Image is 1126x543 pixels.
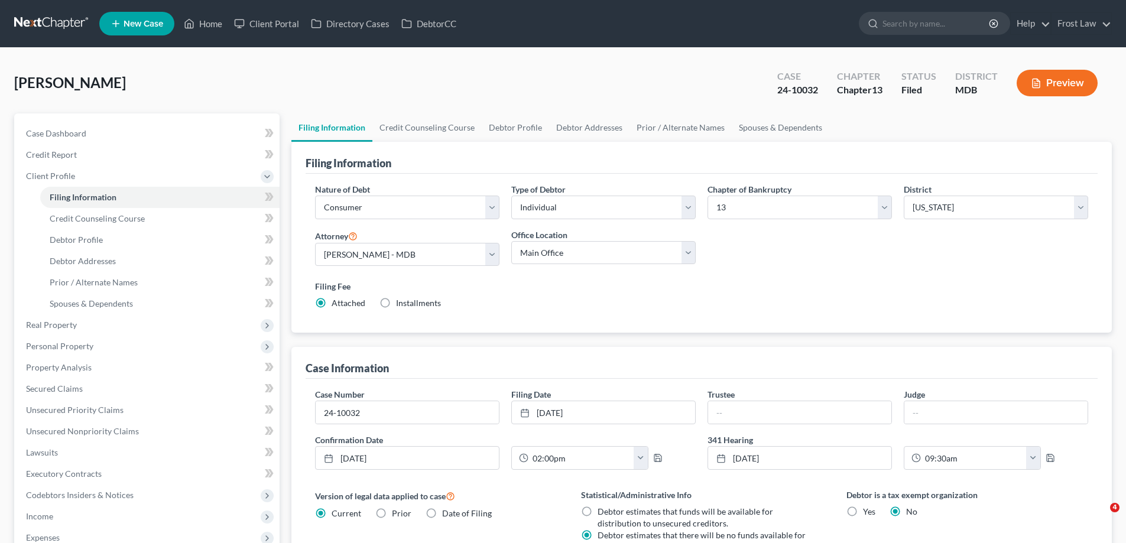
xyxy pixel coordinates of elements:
[309,434,702,446] label: Confirmation Date
[837,83,882,97] div: Chapter
[846,489,1088,501] label: Debtor is a tax exempt organization
[26,128,86,138] span: Case Dashboard
[291,113,372,142] a: Filing Information
[17,357,280,378] a: Property Analysis
[708,401,891,424] input: --
[26,383,83,394] span: Secured Claims
[837,70,882,83] div: Chapter
[50,192,116,202] span: Filing Information
[598,506,773,528] span: Debtor estimates that funds will be available for distribution to unsecured creditors.
[1086,503,1114,531] iframe: Intercom live chat
[708,447,891,469] a: [DATE]
[1017,70,1098,96] button: Preview
[1011,13,1050,34] a: Help
[777,83,818,97] div: 24-10032
[332,298,365,308] span: Attached
[50,235,103,245] span: Debtor Profile
[316,447,499,469] a: [DATE]
[372,113,482,142] a: Credit Counseling Course
[904,183,932,196] label: District
[26,426,139,436] span: Unsecured Nonpriority Claims
[901,83,936,97] div: Filed
[315,229,358,243] label: Attorney
[40,187,280,208] a: Filing Information
[395,13,462,34] a: DebtorCC
[26,362,92,372] span: Property Analysis
[955,83,998,97] div: MDB
[396,298,441,308] span: Installments
[315,183,370,196] label: Nature of Debt
[482,113,549,142] a: Debtor Profile
[17,399,280,421] a: Unsecured Priority Claims
[511,229,567,241] label: Office Location
[921,447,1027,469] input: -- : --
[306,156,391,170] div: Filing Information
[17,144,280,165] a: Credit Report
[581,489,823,501] label: Statistical/Administrative Info
[40,272,280,293] a: Prior / Alternate Names
[26,171,75,181] span: Client Profile
[40,293,280,314] a: Spouses & Dependents
[26,447,58,457] span: Lawsuits
[392,508,411,518] span: Prior
[26,511,53,521] span: Income
[629,113,732,142] a: Prior / Alternate Names
[17,421,280,442] a: Unsecured Nonpriority Claims
[708,183,791,196] label: Chapter of Bankruptcy
[511,183,566,196] label: Type of Debtor
[17,442,280,463] a: Lawsuits
[17,463,280,485] a: Executory Contracts
[777,70,818,83] div: Case
[702,434,1094,446] label: 341 Hearing
[26,405,124,415] span: Unsecured Priority Claims
[178,13,228,34] a: Home
[528,447,634,469] input: -- : --
[306,361,389,375] div: Case Information
[882,12,991,34] input: Search by name...
[332,508,361,518] span: Current
[904,401,1088,424] input: --
[316,401,499,424] input: Enter case number...
[708,388,735,401] label: Trustee
[511,388,551,401] label: Filing Date
[26,341,93,351] span: Personal Property
[1052,13,1111,34] a: Frost Law
[14,74,126,91] span: [PERSON_NAME]
[512,401,695,424] a: [DATE]
[26,149,77,160] span: Credit Report
[305,13,395,34] a: Directory Cases
[17,123,280,144] a: Case Dashboard
[26,320,77,330] span: Real Property
[315,280,1088,292] label: Filing Fee
[549,113,629,142] a: Debtor Addresses
[442,508,492,518] span: Date of Filing
[955,70,998,83] div: District
[50,213,145,223] span: Credit Counseling Course
[904,388,925,401] label: Judge
[1110,503,1119,512] span: 4
[50,298,133,308] span: Spouses & Dependents
[40,208,280,229] a: Credit Counseling Course
[40,229,280,251] a: Debtor Profile
[124,19,163,28] span: New Case
[40,251,280,272] a: Debtor Addresses
[17,378,280,399] a: Secured Claims
[26,532,60,542] span: Expenses
[50,256,116,266] span: Debtor Addresses
[732,113,829,142] a: Spouses & Dependents
[906,506,917,516] span: No
[315,489,557,503] label: Version of legal data applied to case
[315,388,365,401] label: Case Number
[901,70,936,83] div: Status
[26,490,134,500] span: Codebtors Insiders & Notices
[26,469,102,479] span: Executory Contracts
[228,13,305,34] a: Client Portal
[872,84,882,95] span: 13
[863,506,875,516] span: Yes
[50,277,138,287] span: Prior / Alternate Names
